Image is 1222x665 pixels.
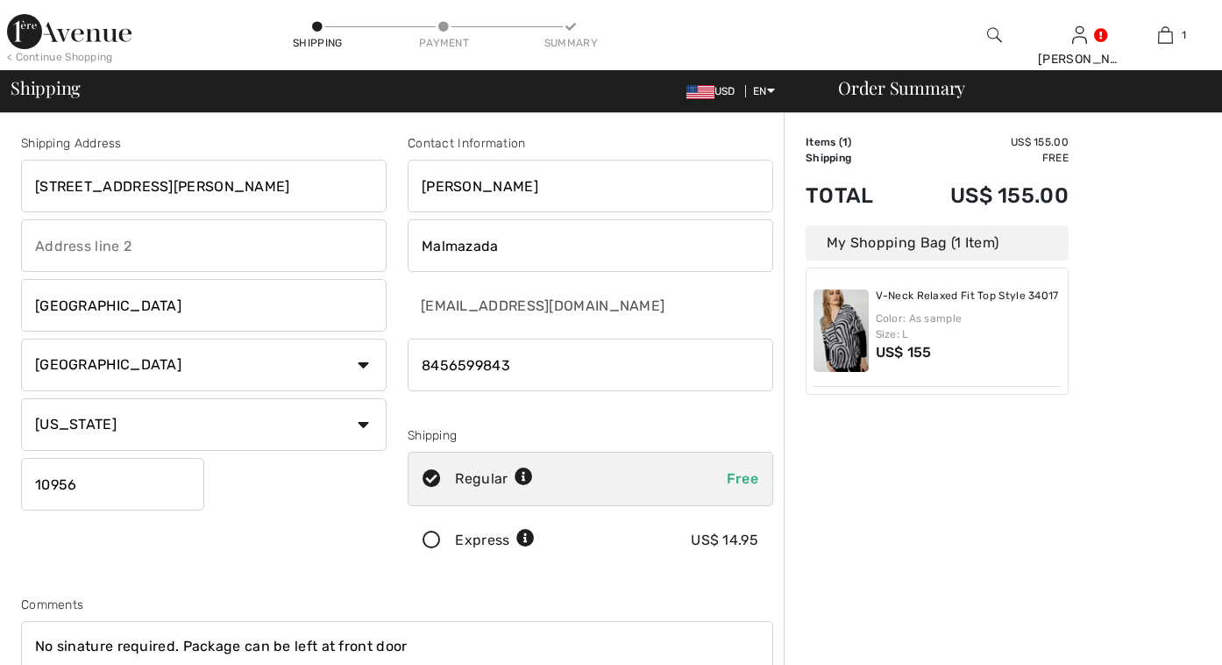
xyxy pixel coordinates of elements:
[408,426,773,445] div: Shipping
[11,79,81,97] span: Shipping
[1072,26,1087,43] a: Sign In
[813,290,869,372] img: V-Neck Relaxed Fit Top Style 34017
[455,468,533,490] div: Regular
[21,279,387,332] input: City
[686,85,714,99] img: US Dollar
[21,134,387,153] div: Shipping Address
[806,150,901,166] td: Shipping
[21,458,204,511] input: Zip/Postal Code
[408,219,773,272] input: Last name
[7,14,131,49] img: 1ère Avenue
[806,166,901,225] td: Total
[842,136,848,148] span: 1
[1038,50,1122,68] div: [PERSON_NAME]
[901,150,1069,166] td: Free
[817,79,1211,97] div: Order Summary
[418,35,471,51] div: Payment
[21,160,387,212] input: Address line 1
[806,134,901,150] td: Items ( )
[7,49,113,65] div: < Continue Shopping
[987,25,1002,46] img: search the website
[691,530,758,551] div: US$ 14.95
[901,166,1069,225] td: US$ 155.00
[753,85,775,97] span: EN
[544,35,597,51] div: Summary
[291,35,344,51] div: Shipping
[901,134,1069,150] td: US$ 155.00
[727,470,758,487] span: Free
[686,85,742,97] span: USD
[1123,25,1207,46] a: 1
[1182,27,1186,43] span: 1
[408,279,682,332] input: E-mail
[1072,25,1087,46] img: My Info
[408,134,773,153] div: Contact Information
[21,219,387,272] input: Address line 2
[876,311,1062,342] div: Color: As sample Size: L
[21,596,773,614] div: Comments
[408,339,773,391] input: Mobile
[408,160,773,212] input: First name
[1158,25,1173,46] img: My Bag
[806,225,1069,261] div: My Shopping Bag (1 Item)
[455,530,535,551] div: Express
[876,290,1059,304] a: V-Neck Relaxed Fit Top Style 34017
[876,344,932,361] span: US$ 155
